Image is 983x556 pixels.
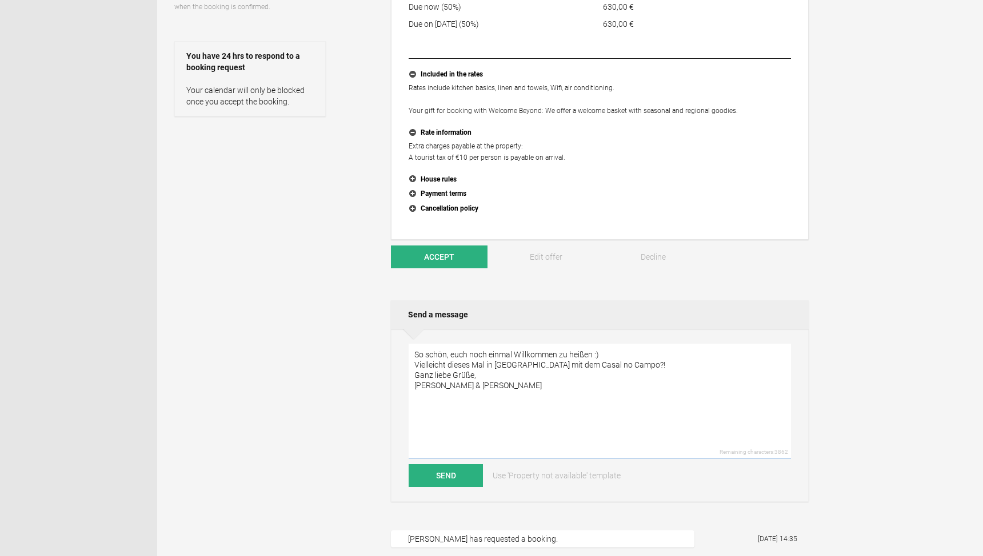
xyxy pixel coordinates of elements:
p: Rates include kitchen basics, linen and towels, Wifi, air conditioning. Your gift for booking wit... [409,82,791,116]
span: Decline [641,252,666,261]
button: Send [409,464,483,487]
a: Use 'Property not available' template [485,464,629,487]
h2: Send a message [391,300,809,329]
flynt-currency: 630,00 € [603,2,634,11]
button: Included in the rates [409,67,791,82]
button: House rules [409,172,791,187]
div: [PERSON_NAME] has requested a booking. [391,530,694,547]
button: Decline [605,245,702,268]
p: Your calendar will only be blocked once you accept the booking. [186,84,314,107]
button: Cancellation policy [409,202,791,216]
button: Rate information [409,126,791,140]
strong: You have 24 hrs to respond to a booking request [186,50,314,73]
p: Extra charges payable at the property: A tourist tax of €10 per person is payable on arrival. [409,140,791,163]
span: Accept [424,252,454,261]
a: Edit offer [498,245,595,268]
flynt-date-display: [DATE] 14:35 [758,535,797,543]
flynt-currency: 630,00 € [603,19,634,29]
td: Due on [DATE] (50%) [409,15,562,30]
button: Accept [391,245,487,268]
button: Payment terms [409,187,791,202]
